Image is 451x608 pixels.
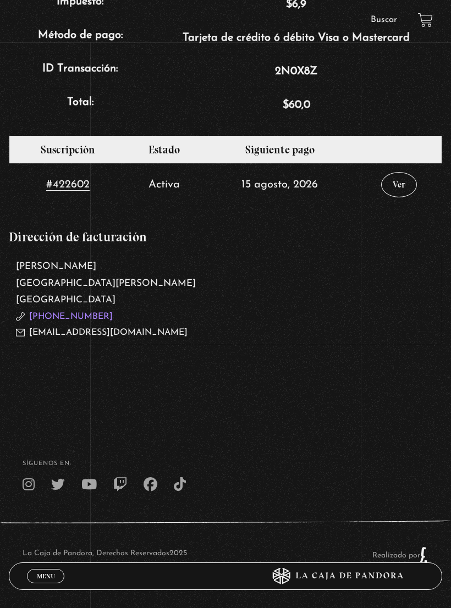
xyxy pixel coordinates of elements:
[9,230,442,244] h2: Dirección de facturación
[151,54,442,88] td: 2N0X8Z
[203,163,358,206] td: 15 agosto, 2026
[41,143,95,156] span: Suscripción
[37,573,55,579] span: Menu
[283,100,310,110] span: 60,0
[33,582,59,590] span: Cerrar
[9,54,151,88] th: ID Transacción:
[381,172,417,197] a: Ver
[372,551,428,560] a: Realizado por
[283,100,289,110] span: $
[148,143,180,156] span: Estado
[418,13,433,27] a: View your shopping cart
[9,88,151,121] th: Total:
[29,312,113,321] a: [PHONE_NUMBER]
[46,179,90,191] a: #422602
[9,21,151,54] th: Método de pago:
[16,325,434,341] p: [EMAIL_ADDRESS][DOMAIN_NAME]
[23,461,428,467] h4: SÍguenos en:
[371,15,397,24] a: Buscar
[151,21,442,54] td: Tarjeta de crédito ó débito Visa o Mastercard
[9,255,442,345] address: [PERSON_NAME] [GEOGRAPHIC_DATA][PERSON_NAME] [GEOGRAPHIC_DATA]
[23,546,187,563] p: La Caja de Pandora, Derechos Reservados 2025
[126,163,202,206] td: Activa
[245,143,315,156] span: Siguiente pago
